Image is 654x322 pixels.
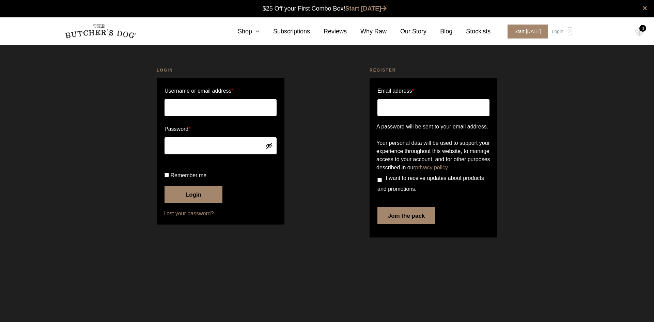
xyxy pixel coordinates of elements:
a: Reviews [310,27,347,36]
button: Login [165,186,222,203]
p: A password will be sent to your email address. [376,123,490,131]
a: Shop [224,27,260,36]
button: Show password [265,142,273,150]
a: close [642,4,647,12]
a: Lost your password? [163,210,278,218]
h2: Login [157,67,284,74]
label: Email address [377,86,414,96]
p: Your personal data will be used to support your experience throughout this website, to manage acc... [376,139,490,172]
a: Blog [426,27,452,36]
a: Why Raw [347,27,387,36]
button: Join the pack [377,207,435,224]
a: Start [DATE] [501,25,550,39]
a: Our Story [387,27,426,36]
span: I want to receive updates about products and promotions. [377,175,484,192]
label: Password [165,124,277,135]
h2: Register [370,67,497,74]
div: 0 [639,25,646,32]
a: Subscriptions [260,27,310,36]
a: Start [DATE] [345,5,387,12]
span: Remember me [170,172,206,178]
input: I want to receive updates about products and promotions. [377,178,382,182]
a: privacy policy [415,165,448,170]
label: Username or email address [165,86,277,96]
a: Login [550,25,572,39]
a: Stockists [452,27,490,36]
input: Remember me [165,173,169,177]
span: Start [DATE] [508,25,548,39]
img: TBD_Cart-Empty.png [635,27,644,36]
